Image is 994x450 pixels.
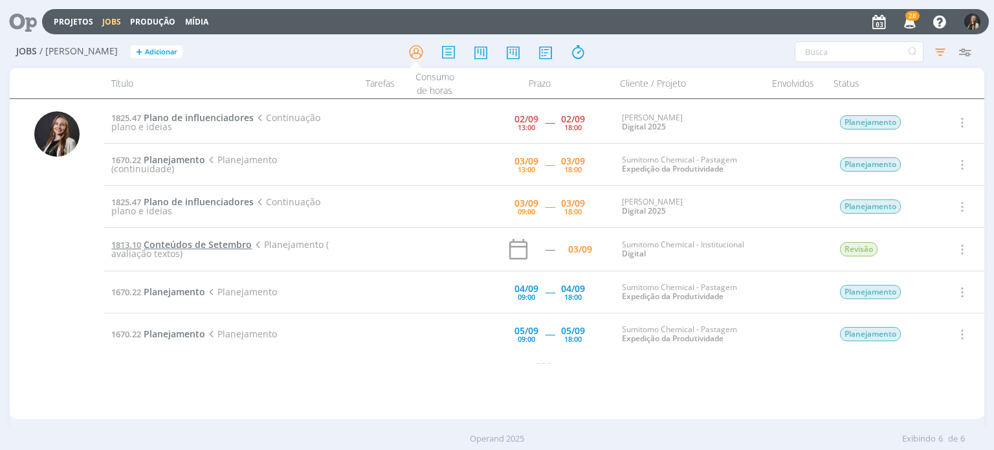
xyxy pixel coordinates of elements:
span: Planejamento [840,157,901,172]
a: Expedição da Produtividade [622,163,723,174]
span: Planejamento [144,286,205,298]
a: 1670.22Planejamento [111,328,205,340]
span: Planejamento [144,153,205,166]
span: + [136,45,142,59]
div: Prazo [467,68,612,98]
div: 18:00 [564,335,582,343]
div: Sumitomo Chemical - Pastagem [622,155,755,174]
span: Planejamento [205,286,276,298]
div: 05/09 [561,326,585,335]
span: Planejamento [840,327,901,341]
span: Revisão [840,242,878,256]
a: Expedição da Produtividade [622,291,723,302]
button: Mídia [181,17,212,27]
span: ----- [545,116,555,128]
a: Expedição da Produtividade [622,333,723,344]
a: 1825.47Plano de influenciadores [111,196,254,208]
a: Digital [622,248,646,259]
span: Planejamento [840,285,901,299]
button: 28 [896,10,922,34]
div: Título [104,68,324,98]
span: Plano de influenciadores [144,111,254,124]
span: 6 [938,433,943,445]
a: Produção [130,16,175,27]
div: [PERSON_NAME] [622,113,755,132]
div: [PERSON_NAME] [622,197,755,216]
span: 28 [905,11,920,21]
div: - - - [104,355,984,369]
div: 02/09 [514,115,538,124]
span: ----- [545,200,555,212]
div: 03/09 [514,199,538,208]
img: L [964,14,980,30]
span: 1670.22 [111,328,141,340]
span: Planejamento ( avaliação textos) [111,238,328,260]
a: Projetos [54,16,93,27]
div: Tarefas [325,68,403,98]
div: 03/09 [514,157,538,166]
span: ----- [545,328,555,340]
div: ----- [545,245,555,254]
button: Projetos [50,17,97,27]
div: 13:00 [518,166,535,173]
a: Jobs [102,16,121,27]
div: 18:00 [564,166,582,173]
a: Digital 2025 [622,121,666,132]
span: Jobs [16,46,37,57]
a: 1813.10Conteúdos de Setembro [111,238,252,251]
div: 04/09 [514,284,538,293]
span: 1813.10 [111,239,141,251]
div: 03/09 [568,245,592,254]
div: Cliente / Projeto [612,68,761,98]
span: 1825.47 [111,196,141,208]
span: 6 [960,433,965,445]
div: 02/09 [561,115,585,124]
span: Planejamento [205,328,276,340]
span: Planejamento [144,328,205,340]
div: Consumo de horas [403,68,467,98]
div: Envolvidos [761,68,826,98]
div: Sumitomo Chemical - Pastagem [622,325,755,344]
span: Continuação plano e ideias [111,196,320,217]
a: Mídia [185,16,208,27]
div: 09:00 [518,335,535,343]
span: Conteúdos de Setembro [144,238,252,251]
a: 1825.47Plano de influenciadores [111,111,254,124]
div: 03/09 [561,157,585,166]
div: 04/09 [561,284,585,293]
a: Digital 2025 [622,205,666,216]
div: 09:00 [518,293,535,300]
button: +Adicionar [131,45,182,59]
button: Jobs [98,17,125,27]
span: 1670.22 [111,154,141,166]
div: 13:00 [518,124,535,131]
div: Status [826,68,936,98]
div: 18:00 [564,124,582,131]
span: Plano de influenciadores [144,196,254,208]
span: Continuação plano e ideias [111,111,320,133]
span: Adicionar [145,48,177,56]
span: Planejamento [840,199,901,214]
div: 03/09 [561,199,585,208]
span: Planejamento [840,115,901,129]
div: 05/09 [514,326,538,335]
span: 1825.47 [111,112,141,124]
div: 09:00 [518,208,535,215]
a: 1670.22Planejamento [111,153,205,166]
span: ----- [545,158,555,170]
span: de [948,433,958,445]
span: Exibindo [902,433,936,445]
span: / [PERSON_NAME] [39,46,118,57]
span: Planejamento (continuidade) [111,153,276,175]
input: Busca [795,41,923,62]
div: Sumitomo Chemical - Institucional [622,240,755,259]
button: L [964,10,981,33]
div: Sumitomo Chemical - Pastagem [622,283,755,302]
a: 1670.22Planejamento [111,286,205,298]
button: Produção [126,17,179,27]
div: 18:00 [564,293,582,300]
span: 1670.22 [111,286,141,298]
div: 18:00 [564,208,582,215]
img: L [34,111,80,157]
span: ----- [545,286,555,298]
